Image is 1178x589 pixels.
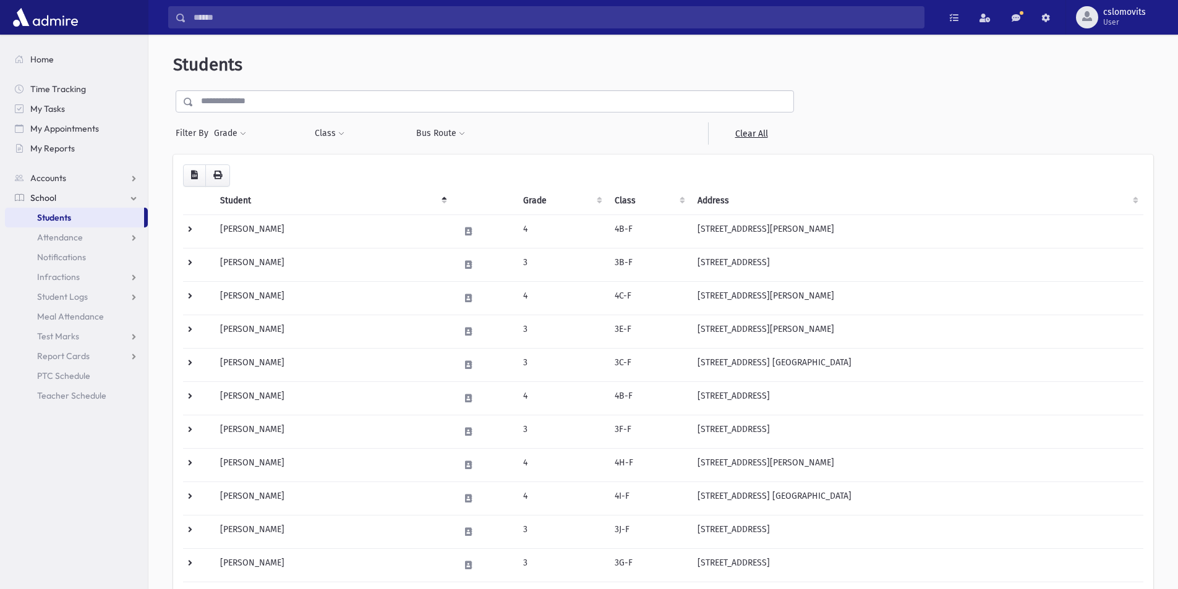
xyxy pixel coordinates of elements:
[213,381,452,415] td: [PERSON_NAME]
[205,164,230,187] button: Print
[5,99,148,119] a: My Tasks
[5,267,148,287] a: Infractions
[37,232,83,243] span: Attendance
[516,415,607,448] td: 3
[176,127,213,140] span: Filter By
[213,187,452,215] th: Student: activate to sort column descending
[690,248,1143,281] td: [STREET_ADDRESS]
[5,119,148,138] a: My Appointments
[5,326,148,346] a: Test Marks
[607,415,690,448] td: 3F-F
[607,515,690,548] td: 3J-F
[5,247,148,267] a: Notifications
[37,291,88,302] span: Student Logs
[37,390,106,401] span: Teacher Schedule
[516,187,607,215] th: Grade: activate to sort column ascending
[213,448,452,481] td: [PERSON_NAME]
[607,381,690,415] td: 4B-F
[37,252,86,263] span: Notifications
[690,315,1143,348] td: [STREET_ADDRESS][PERSON_NAME]
[607,448,690,481] td: 4H-F
[30,143,75,154] span: My Reports
[37,271,80,282] span: Infractions
[30,123,99,134] span: My Appointments
[5,307,148,326] a: Meal Attendance
[5,227,148,247] a: Attendance
[213,248,452,281] td: [PERSON_NAME]
[213,315,452,348] td: [PERSON_NAME]
[213,548,452,582] td: [PERSON_NAME]
[5,386,148,405] a: Teacher Schedule
[37,311,104,322] span: Meal Attendance
[516,281,607,315] td: 4
[607,348,690,381] td: 3C-F
[690,187,1143,215] th: Address: activate to sort column ascending
[37,350,90,362] span: Report Cards
[416,122,466,145] button: Bus Route
[213,515,452,548] td: [PERSON_NAME]
[5,79,148,99] a: Time Tracking
[607,281,690,315] td: 4C-F
[213,214,452,248] td: [PERSON_NAME]
[5,287,148,307] a: Student Logs
[5,208,144,227] a: Students
[1103,7,1146,17] span: cslomovits
[5,49,148,69] a: Home
[516,448,607,481] td: 4
[516,548,607,582] td: 3
[516,214,607,248] td: 4
[607,214,690,248] td: 4B-F
[30,103,65,114] span: My Tasks
[607,187,690,215] th: Class: activate to sort column ascending
[213,415,452,448] td: [PERSON_NAME]
[186,6,924,28] input: Search
[708,122,794,145] a: Clear All
[5,188,148,208] a: School
[173,54,242,75] span: Students
[690,548,1143,582] td: [STREET_ADDRESS]
[30,83,86,95] span: Time Tracking
[213,281,452,315] td: [PERSON_NAME]
[37,212,71,223] span: Students
[37,331,79,342] span: Test Marks
[5,346,148,366] a: Report Cards
[183,164,206,187] button: CSV
[607,548,690,582] td: 3G-F
[10,5,81,30] img: AdmirePro
[607,315,690,348] td: 3E-F
[516,248,607,281] td: 3
[516,481,607,515] td: 4
[37,370,90,381] span: PTC Schedule
[213,348,452,381] td: [PERSON_NAME]
[5,168,148,188] a: Accounts
[5,366,148,386] a: PTC Schedule
[516,515,607,548] td: 3
[607,248,690,281] td: 3B-F
[690,214,1143,248] td: [STREET_ADDRESS][PERSON_NAME]
[690,381,1143,415] td: [STREET_ADDRESS]
[5,138,148,158] a: My Reports
[690,348,1143,381] td: [STREET_ADDRESS] [GEOGRAPHIC_DATA]
[690,415,1143,448] td: [STREET_ADDRESS]
[607,481,690,515] td: 4I-F
[690,515,1143,548] td: [STREET_ADDRESS]
[213,122,247,145] button: Grade
[314,122,345,145] button: Class
[516,381,607,415] td: 4
[30,54,54,65] span: Home
[690,481,1143,515] td: [STREET_ADDRESS] [GEOGRAPHIC_DATA]
[30,172,66,184] span: Accounts
[516,315,607,348] td: 3
[1103,17,1146,27] span: User
[690,281,1143,315] td: [STREET_ADDRESS][PERSON_NAME]
[690,448,1143,481] td: [STREET_ADDRESS][PERSON_NAME]
[516,348,607,381] td: 3
[213,481,452,515] td: [PERSON_NAME]
[30,192,56,203] span: School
